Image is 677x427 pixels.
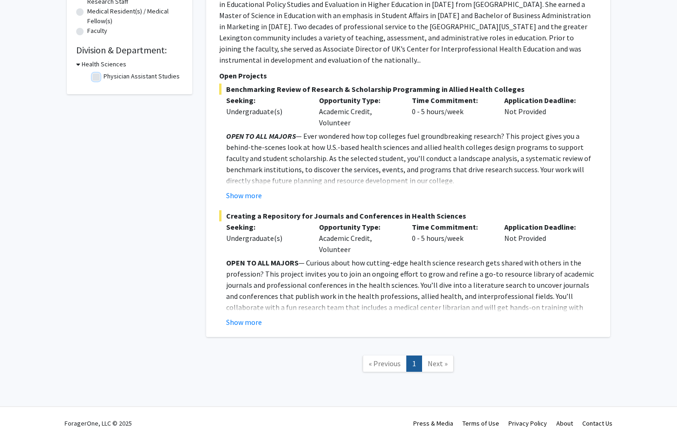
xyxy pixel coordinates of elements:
[405,221,498,255] div: 0 - 5 hours/week
[319,95,398,106] p: Opportunity Type:
[226,233,305,244] div: Undergraduate(s)
[82,59,126,69] h3: Health Sciences
[312,95,405,128] div: Academic Credit, Volunteer
[87,26,107,36] label: Faculty
[405,95,498,128] div: 0 - 5 hours/week
[226,106,305,117] div: Undergraduate(s)
[226,131,296,141] em: OPEN TO ALL MAJORS
[206,346,610,384] nav: Page navigation
[504,221,583,233] p: Application Deadline:
[226,221,305,233] p: Seeking:
[363,356,407,372] a: Previous Page
[226,190,262,201] button: Show more
[226,95,305,106] p: Seeking:
[226,257,597,335] p: — Curious about how cutting-edge health science research gets shared with others in the professio...
[226,258,299,267] strong: OPEN TO ALL MAJORS
[219,84,597,95] span: Benchmarking Review of Research & Scholarship Programming in Allied Health Colleges
[428,359,448,368] span: Next »
[412,221,491,233] p: Time Commitment:
[226,130,597,186] p: — Ever wondered how top colleges fuel groundbreaking research? This project gives you a behind-th...
[87,6,183,26] label: Medical Resident(s) / Medical Fellow(s)
[7,385,39,420] iframe: Chat
[319,221,398,233] p: Opportunity Type:
[219,210,597,221] span: Creating a Repository for Journals and Conferences in Health Sciences
[497,221,590,255] div: Not Provided
[497,95,590,128] div: Not Provided
[312,221,405,255] div: Academic Credit, Volunteer
[104,71,180,81] label: Physician Assistant Studies
[76,45,183,56] h2: Division & Department:
[422,356,454,372] a: Next Page
[406,356,422,372] a: 1
[412,95,491,106] p: Time Commitment:
[504,95,583,106] p: Application Deadline:
[226,317,262,328] button: Show more
[369,359,401,368] span: « Previous
[219,70,597,81] p: Open Projects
